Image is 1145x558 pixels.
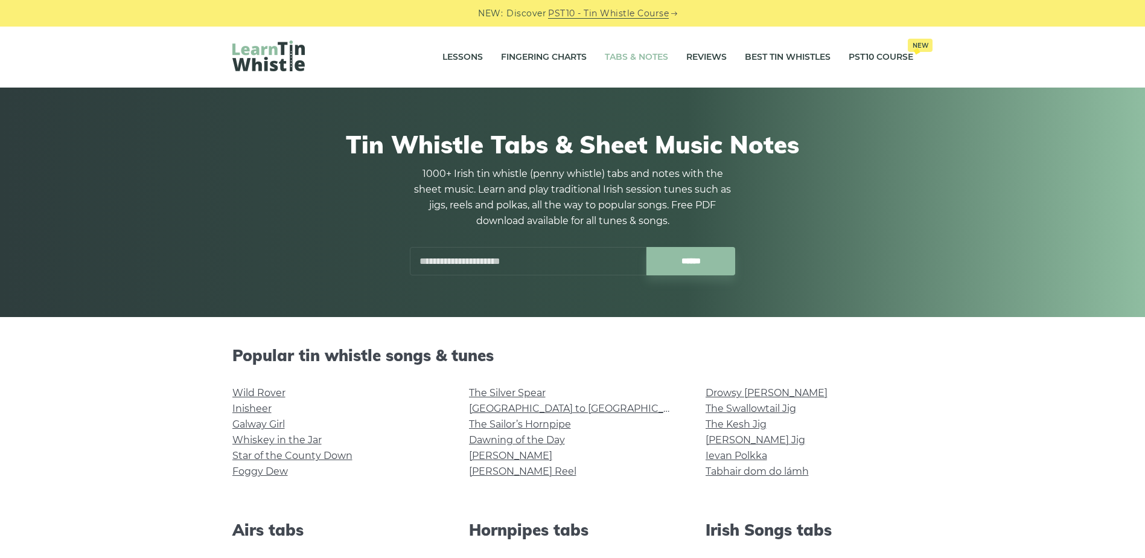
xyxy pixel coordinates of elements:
h2: Irish Songs tabs [706,521,913,539]
h1: Tin Whistle Tabs & Sheet Music Notes [232,130,913,159]
a: [PERSON_NAME] Jig [706,434,805,446]
a: Galway Girl [232,418,285,430]
a: Best Tin Whistles [745,42,831,72]
a: Ievan Polkka [706,450,767,461]
a: Reviews [686,42,727,72]
a: Dawning of the Day [469,434,565,446]
a: The Kesh Jig [706,418,767,430]
h2: Popular tin whistle songs & tunes [232,346,913,365]
p: 1000+ Irish tin whistle (penny whistle) tabs and notes with the sheet music. Learn and play tradi... [410,166,736,229]
a: Drowsy [PERSON_NAME] [706,387,828,399]
a: Tabhair dom do lámh [706,466,809,477]
img: LearnTinWhistle.com [232,40,305,71]
a: The Sailor’s Hornpipe [469,418,571,430]
a: Wild Rover [232,387,285,399]
a: Whiskey in the Jar [232,434,322,446]
a: Lessons [442,42,483,72]
a: Tabs & Notes [605,42,668,72]
h2: Airs tabs [232,521,440,539]
a: Foggy Dew [232,466,288,477]
a: [GEOGRAPHIC_DATA] to [GEOGRAPHIC_DATA] [469,403,692,414]
a: [PERSON_NAME] Reel [469,466,576,477]
h2: Hornpipes tabs [469,521,677,539]
a: [PERSON_NAME] [469,450,552,461]
a: Fingering Charts [501,42,587,72]
a: The Silver Spear [469,387,546,399]
a: PST10 CourseNew [849,42,913,72]
span: New [908,39,933,52]
a: Inisheer [232,403,272,414]
a: Star of the County Down [232,450,352,461]
a: The Swallowtail Jig [706,403,796,414]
